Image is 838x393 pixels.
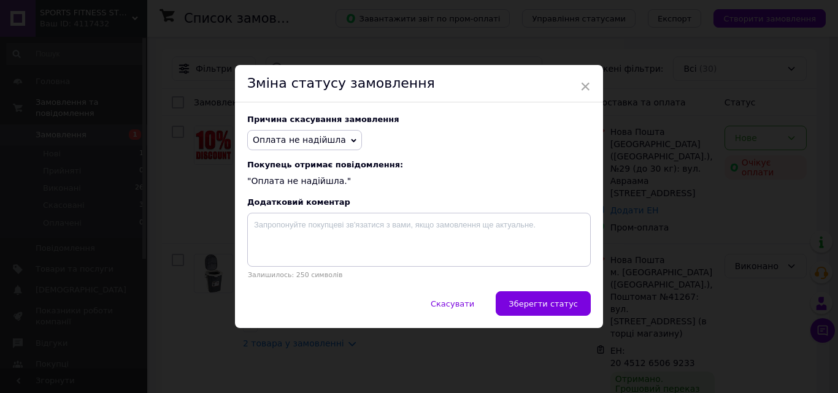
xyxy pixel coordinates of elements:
div: Причина скасування замовлення [247,115,591,124]
button: Скасувати [418,291,487,316]
p: Залишилось: 250 символів [247,271,591,279]
div: "Оплата не надійшла." [247,160,591,188]
span: Покупець отримає повідомлення: [247,160,591,169]
span: × [580,76,591,97]
div: Зміна статусу замовлення [235,65,603,102]
button: Зберегти статус [496,291,591,316]
div: Додатковий коментар [247,197,591,207]
span: Зберегти статус [509,299,578,308]
span: Скасувати [431,299,474,308]
span: Оплата не надійшла [253,135,346,145]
